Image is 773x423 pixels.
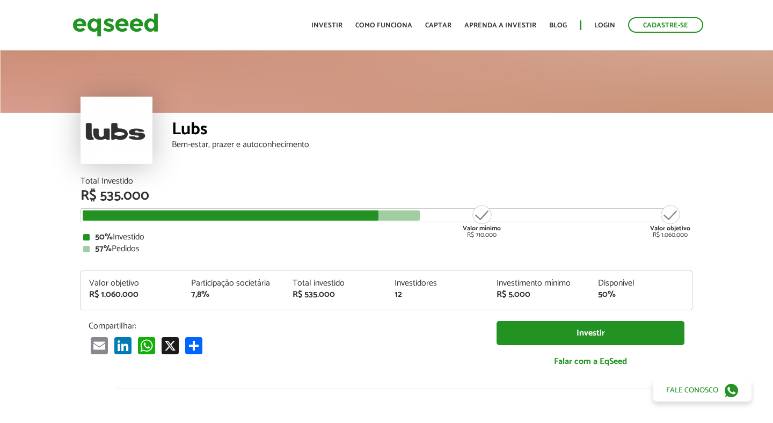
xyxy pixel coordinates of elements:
[89,290,175,299] div: R$ 1.060.000
[89,337,110,354] a: Email
[497,279,582,288] div: Investimento mínimo
[112,337,134,354] a: LinkedIn
[628,17,703,33] a: Cadastre-se
[598,290,684,299] div: 50%
[650,223,690,234] strong: Valor objetivo
[191,290,277,299] div: 7,8%
[464,22,536,29] a: Aprenda a investir
[594,22,615,29] a: Login
[497,290,582,299] div: R$ 5.000
[650,204,690,238] div: R$ 1.060.000
[653,379,752,402] a: Fale conosco
[293,279,378,288] div: Total investido
[395,290,480,299] div: 12
[497,351,684,373] a: Falar com a EqSeed
[293,290,378,299] div: R$ 535.000
[191,279,277,288] div: Participação societária
[159,337,181,354] a: X
[83,233,690,242] div: Investido
[95,242,112,256] strong: 57%
[81,189,692,203] div: R$ 535.000
[549,22,567,29] a: Blog
[172,121,692,141] div: Lubs
[395,279,480,288] div: Investidores
[89,321,480,331] p: Compartilhar:
[95,230,113,244] strong: 50%
[497,321,684,345] a: Investir
[463,223,501,234] strong: Valor mínimo
[598,279,684,288] div: Disponível
[72,11,158,39] img: EqSeed
[311,22,342,29] a: Investir
[81,177,692,186] div: Total Investido
[183,337,205,354] a: Compartilhar
[355,22,412,29] a: Como funciona
[462,204,502,238] div: R$ 710.000
[89,279,175,288] div: Valor objetivo
[172,141,692,149] div: Bem-estar, prazer e autoconhecimento
[83,245,690,253] div: Pedidos
[425,22,451,29] a: Captar
[136,337,157,354] a: WhatsApp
